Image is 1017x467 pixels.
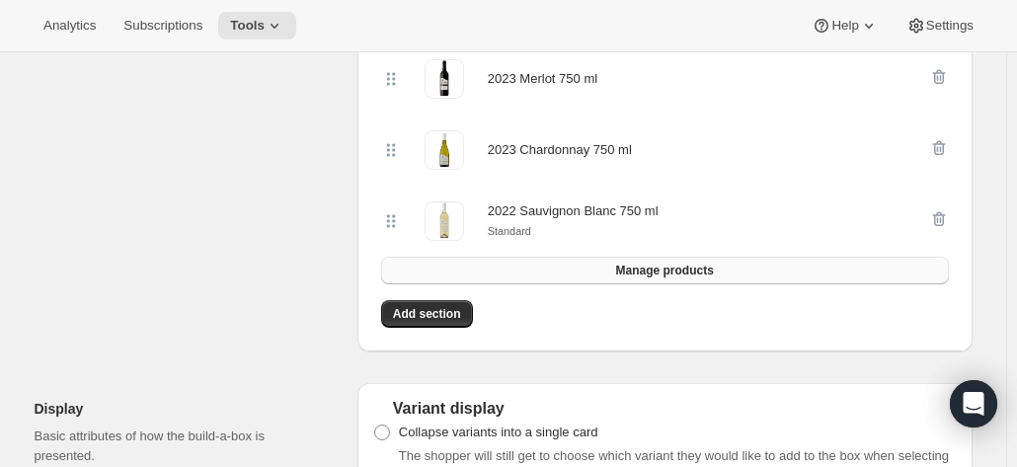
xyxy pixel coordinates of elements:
[112,12,214,39] button: Subscriptions
[926,18,974,34] span: Settings
[123,18,202,34] span: Subscriptions
[488,201,659,221] div: 2022 Sauvignon Blanc 750 ml
[831,18,858,34] span: Help
[488,69,597,89] div: 2023 Merlot 750 ml
[615,263,713,278] span: Manage products
[488,225,531,237] small: Standard
[373,399,957,419] div: Variant display
[399,425,598,439] span: Collapse variants into a single card
[800,12,890,39] button: Help
[218,12,296,39] button: Tools
[895,12,985,39] button: Settings
[43,18,96,34] span: Analytics
[230,18,265,34] span: Tools
[35,399,326,419] h2: Display
[32,12,108,39] button: Analytics
[950,380,997,428] div: Open Intercom Messenger
[381,300,473,328] button: Add section
[488,140,632,160] div: 2023 Chardonnay 750 ml
[35,427,326,466] p: Basic attributes of how the build-a-box is presented.
[381,257,949,284] button: Manage products
[393,306,461,322] span: Add section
